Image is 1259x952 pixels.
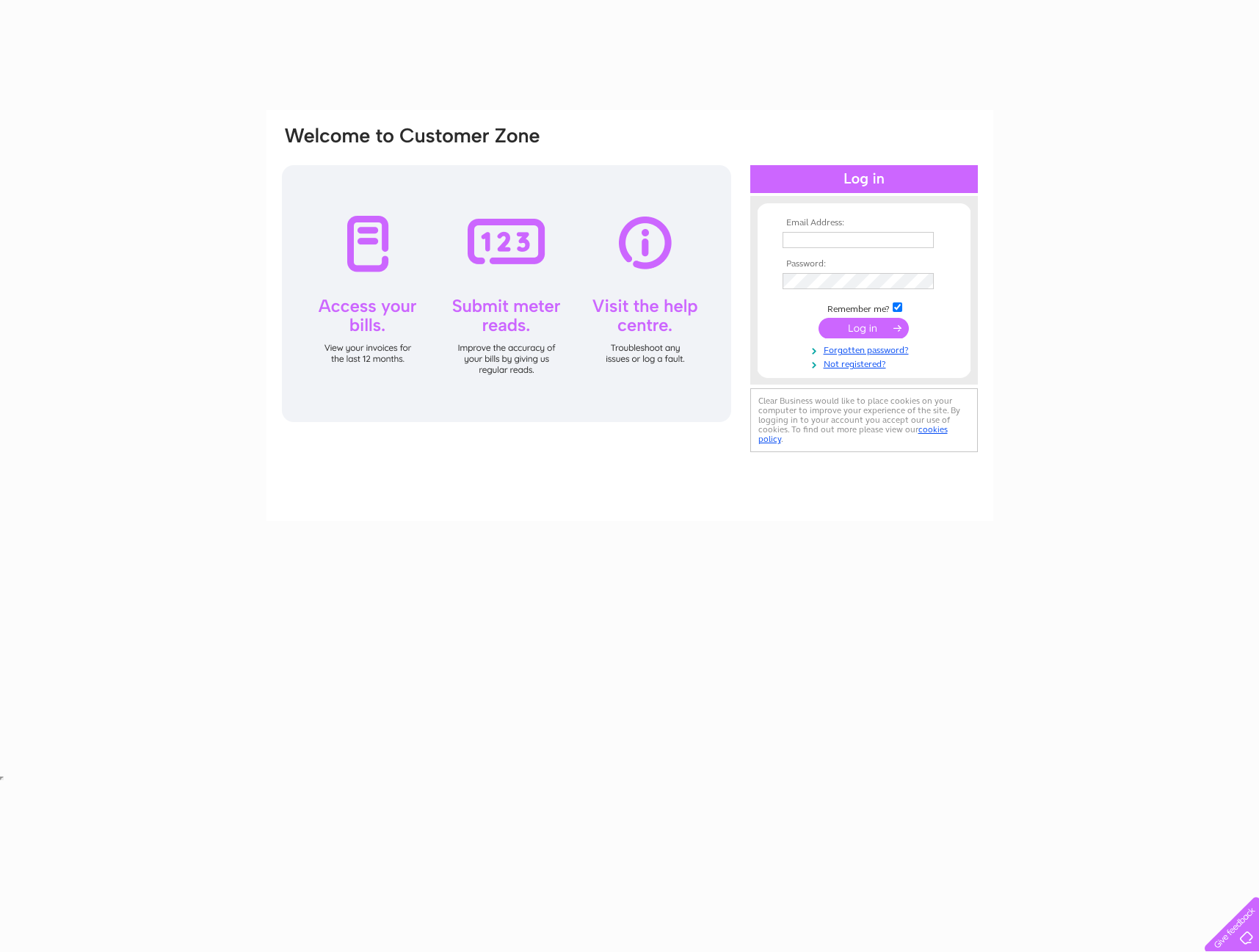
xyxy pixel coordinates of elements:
a: Not registered? [783,356,949,370]
th: Email Address: [779,218,949,228]
a: cookies policy [758,424,948,444]
a: Forgotten password? [783,342,949,356]
div: Clear Business would like to place cookies on your computer to improve your experience of the sit... [750,388,978,452]
td: Remember me? [779,300,949,315]
th: Password: [779,259,949,269]
input: Submit [819,318,909,338]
